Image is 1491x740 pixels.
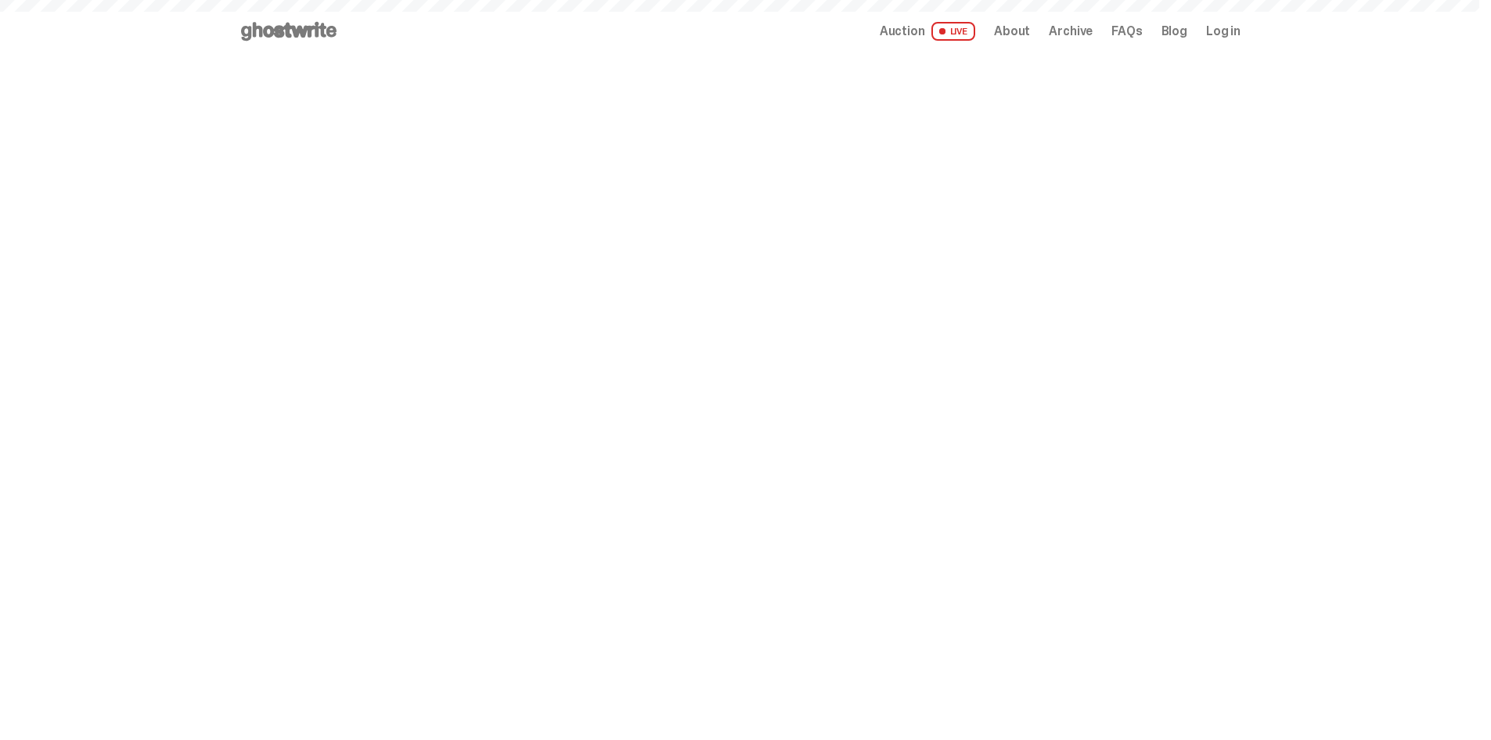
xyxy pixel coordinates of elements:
a: Archive [1049,25,1093,38]
a: About [994,25,1030,38]
span: LIVE [931,22,976,41]
a: Blog [1161,25,1187,38]
a: Auction LIVE [880,22,975,41]
a: Log in [1206,25,1241,38]
a: FAQs [1111,25,1142,38]
span: Auction [880,25,925,38]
